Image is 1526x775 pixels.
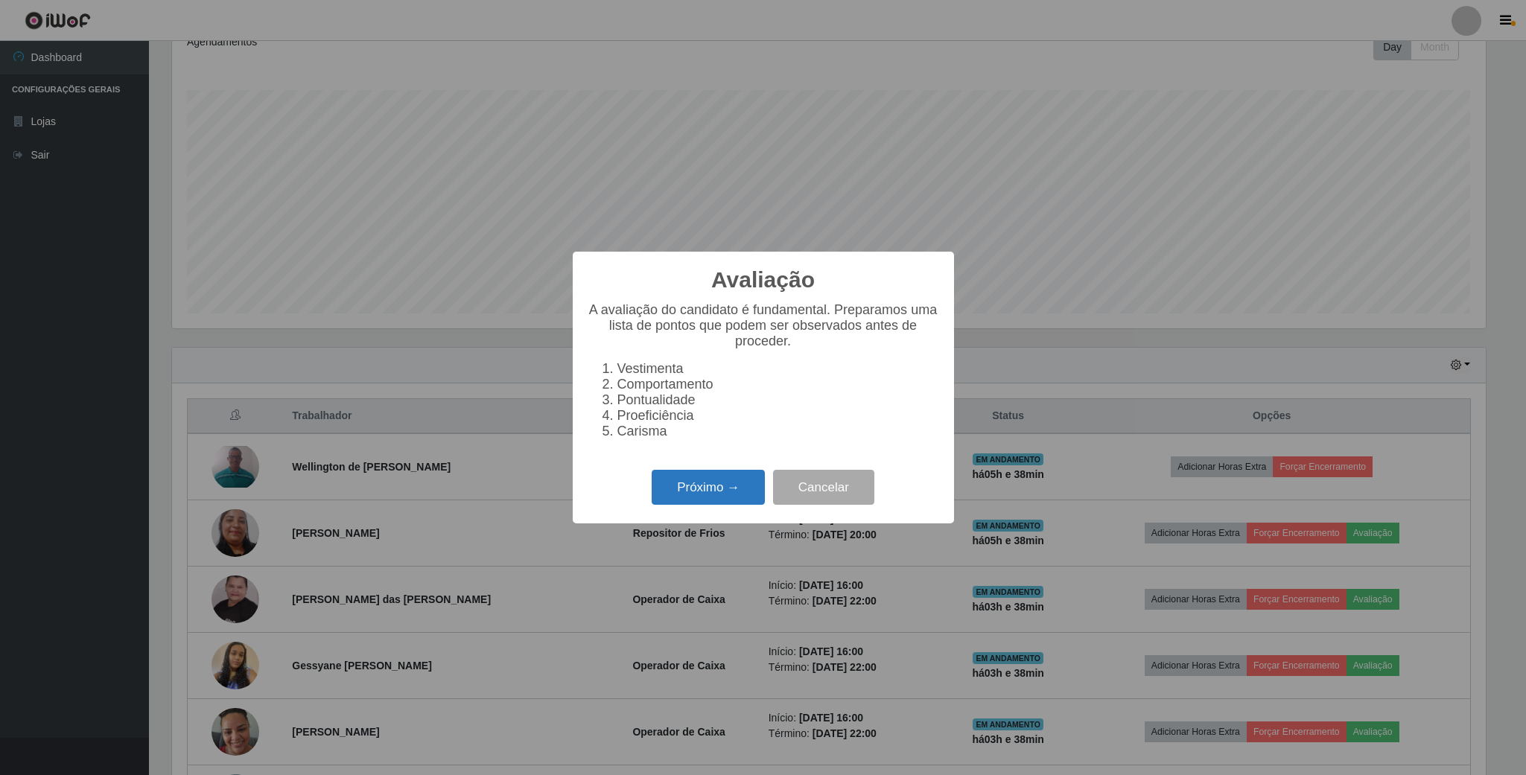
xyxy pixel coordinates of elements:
li: Carisma [617,424,939,439]
p: A avaliação do candidato é fundamental. Preparamos uma lista de pontos que podem ser observados a... [588,302,939,349]
button: Próximo → [652,470,765,505]
li: Vestimenta [617,361,939,377]
button: Cancelar [773,470,874,505]
li: Proeficiência [617,408,939,424]
li: Pontualidade [617,392,939,408]
li: Comportamento [617,377,939,392]
h2: Avaliação [711,267,815,293]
